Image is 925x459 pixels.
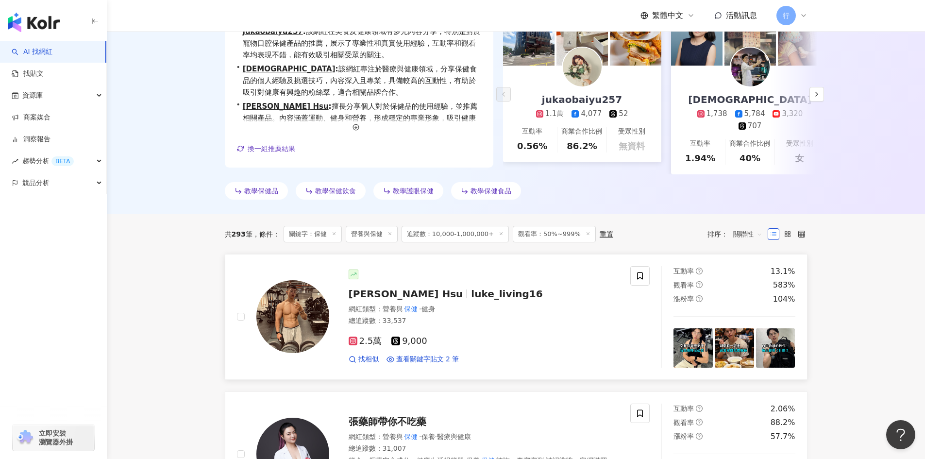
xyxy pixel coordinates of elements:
[771,431,795,442] div: 57.7%
[349,316,619,326] div: 總追蹤數 ： 33,537
[225,254,807,380] a: KOL Avatar[PERSON_NAME] Hsuluke_living16網紅類型：營養與保健·健身總追蹤數：33,5372.5萬9,000找相似查看關鍵字貼文 2 筆互動率questio...
[396,355,459,364] span: 查看關鍵字貼文 2 筆
[778,14,829,66] img: post-image
[673,432,694,440] span: 漲粉率
[503,66,661,162] a: jukaobaiyu2571.1萬4,07752互動率0.56%商業合作比例86.2%受眾性別無資料
[696,405,703,412] span: question-circle
[419,305,421,313] span: ·
[244,187,278,195] span: 教學保健品
[618,127,645,136] div: 受眾性別
[696,419,703,425] span: question-circle
[671,14,723,66] img: post-image
[236,141,296,156] button: 換一組推薦結果
[402,226,509,242] span: 追蹤數：10,000-1,000,000+
[12,158,18,165] span: rise
[652,10,683,21] span: 繁體中文
[12,135,50,144] a: 洞察報告
[610,14,661,66] img: post-image
[236,26,482,61] div: •
[782,109,803,119] div: 3,320
[236,63,482,98] div: •
[232,230,246,238] span: 293
[349,355,379,364] a: 找相似
[771,266,795,277] div: 13.1%
[733,226,762,242] span: 關聯性
[303,27,306,36] span: :
[383,305,403,313] span: 營養與
[545,109,564,119] div: 1.1萬
[707,226,768,242] div: 排序：
[731,48,770,86] img: KOL Avatar
[696,295,703,302] span: question-circle
[771,417,795,428] div: 88.2%
[773,280,795,290] div: 583%
[619,140,645,152] div: 無資料
[315,187,356,195] span: 教學保健飲食
[403,304,420,314] mark: 保健
[795,152,804,164] div: 女
[225,230,252,238] div: 共 筆
[619,109,628,119] div: 52
[786,139,813,149] div: 受眾性別
[12,69,44,79] a: 找貼文
[715,328,754,368] img: post-image
[503,14,555,66] img: post-image
[690,139,710,149] div: 互動率
[724,14,776,66] img: post-image
[51,156,74,166] div: BETA
[437,433,471,441] span: 醫療與健康
[349,432,619,442] div: 網紅類型 ：
[419,433,421,441] span: ·
[421,433,435,441] span: 保養
[22,150,74,172] span: 趨勢分析
[12,113,50,122] a: 商案媒合
[748,121,762,131] div: 707
[696,281,703,288] span: question-circle
[349,444,619,454] div: 總追蹤數 ： 31,007
[563,48,602,86] img: KOL Avatar
[740,152,760,164] div: 40%
[671,66,829,174] a: [DEMOGRAPHIC_DATA]1,7385,7843,320707互動率1.94%商業合作比例40%受眾性別女
[236,101,482,147] div: •
[581,109,602,119] div: 4,077
[561,127,602,136] div: 商業合作比例
[349,416,426,427] span: 張藥師帶你不吃藥
[673,267,694,275] span: 互動率
[22,85,43,106] span: 資源庫
[600,230,613,238] div: 重置
[771,404,795,414] div: 2.06%
[252,230,280,238] span: 條件 ：
[886,420,915,449] iframe: Help Scout Beacon - Open
[756,328,795,368] img: post-image
[243,63,482,98] span: 該網紅專注於醫療與健康領域，分享保健食品的個人經驗及挑選技巧，內容深入且專業，具備較高的互動性，有助於吸引對健康有興趣的粉絲羣，適合相關品牌合作。
[336,65,338,73] span: :
[349,288,463,300] span: [PERSON_NAME] Hsu
[349,336,382,346] span: 2.5萬
[673,419,694,426] span: 觀看率
[696,268,703,274] span: question-circle
[685,152,715,164] div: 1.94%
[706,109,727,119] div: 1,738
[729,139,770,149] div: 商業合作比例
[8,13,60,32] img: logo
[243,102,329,111] a: [PERSON_NAME] Hsu
[673,281,694,289] span: 觀看率
[387,355,459,364] a: 查看關鍵字貼文 2 筆
[556,14,608,66] img: post-image
[783,10,790,21] span: 行
[673,295,694,303] span: 漲粉率
[673,405,694,412] span: 互動率
[391,336,427,346] span: 9,000
[471,288,542,300] span: luke_living16
[243,27,303,36] a: jukaobaiyu257
[678,93,821,106] div: [DEMOGRAPHIC_DATA]
[243,65,336,73] a: [DEMOGRAPHIC_DATA]
[13,425,94,451] a: chrome extension立即安裝 瀏覽器外掛
[773,294,795,305] div: 104%
[358,355,379,364] span: 找相似
[696,433,703,440] span: question-circle
[726,11,757,20] span: 活動訊息
[517,140,547,152] div: 0.56%
[243,26,482,61] span: 該網紅在美食及健康領域有多元內容分享，特別是對於寵物口腔保健產品的推薦，展示了專業性和真實使用經驗，互動率和觀看率均表現不錯，能有效吸引相關受眾的關注。
[12,47,52,57] a: searchAI 找網紅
